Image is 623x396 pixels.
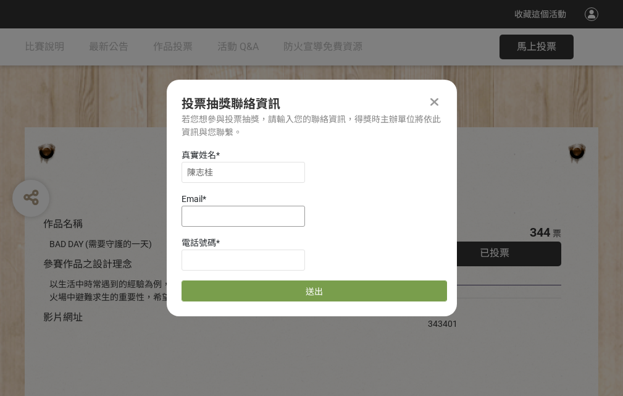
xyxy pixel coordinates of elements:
[49,238,391,251] div: BAD DAY (需要守護的一天)
[514,9,566,19] span: 收藏這個活動
[500,35,574,59] button: 馬上投票
[43,311,83,323] span: 影片網址
[43,218,83,230] span: 作品名稱
[480,247,509,259] span: 已投票
[461,305,522,317] iframe: Facebook Share
[153,28,193,65] a: 作品投票
[49,278,391,304] div: 以生活中時常遇到的經驗為例，透過對比的方式宣傳住宅用火災警報器、家庭逃生計畫及火場中避難求生的重要性，希望透過趣味的短影音讓更多人認識到更多的防火觀念。
[217,28,259,65] a: 活動 Q&A
[517,41,556,53] span: 馬上投票
[43,258,132,270] span: 參賽作品之設計理念
[89,28,128,65] a: 最新公告
[182,113,442,139] div: 若您想參與投票抽獎，請輸入您的聯絡資訊，得獎時主辦單位將依此資訊與您聯繫。
[283,41,362,53] span: 防火宣導免費資源
[553,229,561,238] span: 票
[283,28,362,65] a: 防火宣導免費資源
[182,238,216,248] span: 電話號碼
[530,225,550,240] span: 344
[217,41,259,53] span: 活動 Q&A
[153,41,193,53] span: 作品投票
[182,95,442,113] div: 投票抽獎聯絡資訊
[182,280,447,301] button: 送出
[182,194,203,204] span: Email
[182,150,216,160] span: 真實姓名
[89,41,128,53] span: 最新公告
[25,28,64,65] a: 比賽說明
[25,41,64,53] span: 比賽說明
